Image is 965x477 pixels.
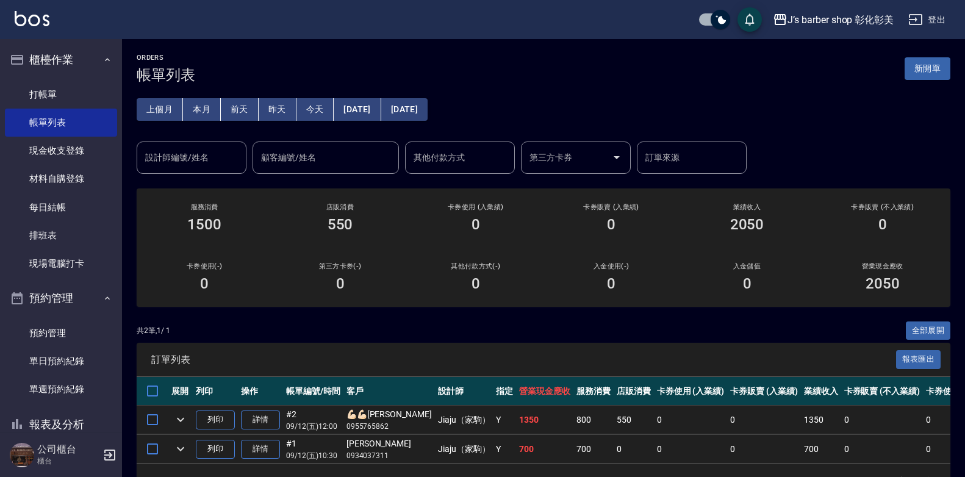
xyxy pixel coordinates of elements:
button: 報表及分析 [5,409,117,440]
h3: 2050 [730,216,764,233]
th: 列印 [193,377,238,406]
td: #1 [283,435,343,464]
button: expand row [171,440,190,458]
td: Jiaju（家駒） [435,406,493,434]
a: 每日結帳 [5,193,117,221]
p: 櫃台 [37,456,99,467]
button: save [737,7,762,32]
th: 帳單編號/時間 [283,377,343,406]
h3: 0 [878,216,887,233]
th: 客戶 [343,377,435,406]
button: expand row [171,411,190,429]
a: 現場電腦打卡 [5,249,117,278]
th: 指定 [493,377,516,406]
h3: 2050 [866,275,900,292]
div: 💪🏻💪🏻[PERSON_NAME] [346,408,432,421]
a: 排班表 [5,221,117,249]
td: 1350 [801,406,841,434]
td: 0 [654,406,728,434]
td: 0 [727,406,801,434]
button: 本月 [183,98,221,121]
td: 800 [573,406,614,434]
th: 業績收入 [801,377,841,406]
button: 昨天 [259,98,296,121]
th: 卡券販賣 (入業績) [727,377,801,406]
button: 今天 [296,98,334,121]
p: 0955765862 [346,421,432,432]
h3: 0 [200,275,209,292]
button: 新開單 [905,57,950,80]
button: [DATE] [381,98,428,121]
a: 預約管理 [5,319,117,347]
div: J’s barber shop 彰化彰美 [787,12,894,27]
td: #2 [283,406,343,434]
button: 列印 [196,440,235,459]
td: 0 [727,435,801,464]
h2: 其他付款方式(-) [423,262,529,270]
a: 現金收支登錄 [5,137,117,165]
button: Open [607,148,626,167]
img: Person [10,443,34,467]
h2: 第三方卡券(-) [287,262,393,270]
h5: 公司櫃台 [37,443,99,456]
h2: 入金儲值 [694,262,800,270]
h3: 帳單列表 [137,66,195,84]
td: 700 [801,435,841,464]
h2: 卡券販賣 (不入業績) [830,203,936,211]
button: 預約管理 [5,282,117,314]
td: 700 [516,435,573,464]
div: [PERSON_NAME] [346,437,432,450]
td: 0 [841,435,923,464]
a: 打帳單 [5,81,117,109]
h3: 1500 [187,216,221,233]
button: 全部展開 [906,321,951,340]
td: 0 [841,406,923,434]
button: 報表匯出 [896,350,941,369]
td: 0 [654,435,728,464]
h2: 入金使用(-) [558,262,664,270]
th: 營業現金應收 [516,377,573,406]
a: 詳情 [241,440,280,459]
button: 列印 [196,411,235,429]
th: 服務消費 [573,377,614,406]
td: 0 [614,435,654,464]
td: 550 [614,406,654,434]
h3: 550 [328,216,353,233]
p: 0934037311 [346,450,432,461]
a: 新開單 [905,62,950,74]
td: 700 [573,435,614,464]
h3: 0 [472,275,480,292]
h2: 卡券使用 (入業績) [423,203,529,211]
th: 展開 [168,377,193,406]
h3: 0 [472,216,480,233]
p: 09/12 (五) 10:30 [286,450,340,461]
h2: 卡券販賣 (入業績) [558,203,664,211]
td: 1350 [516,406,573,434]
h3: 0 [743,275,752,292]
h2: 業績收入 [694,203,800,211]
h3: 服務消費 [151,203,257,211]
p: 共 2 筆, 1 / 1 [137,325,170,336]
th: 操作 [238,377,283,406]
button: [DATE] [334,98,381,121]
a: 詳情 [241,411,280,429]
a: 單週預約紀錄 [5,375,117,403]
td: Jiaju（家駒） [435,435,493,464]
img: Logo [15,11,49,26]
h3: 0 [607,275,615,292]
h2: 卡券使用(-) [151,262,257,270]
th: 店販消費 [614,377,654,406]
button: 櫃檯作業 [5,44,117,76]
a: 材料自購登錄 [5,165,117,193]
h3: 0 [607,216,615,233]
span: 訂單列表 [151,354,896,366]
h2: ORDERS [137,54,195,62]
h3: 0 [336,275,345,292]
p: 09/12 (五) 12:00 [286,421,340,432]
button: 上個月 [137,98,183,121]
th: 設計師 [435,377,493,406]
a: 報表匯出 [896,353,941,365]
td: Y [493,435,516,464]
th: 卡券使用 (入業績) [654,377,728,406]
button: 前天 [221,98,259,121]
